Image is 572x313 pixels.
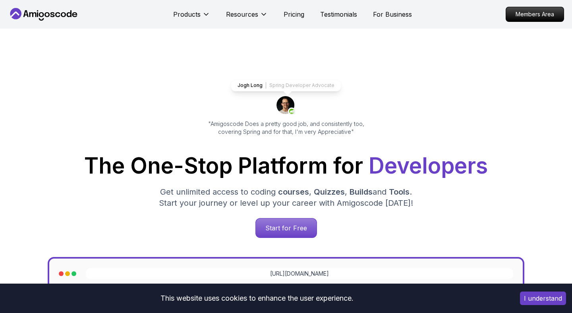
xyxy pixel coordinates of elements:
[256,218,317,238] p: Start for Free
[14,155,558,177] h1: The One-Stop Platform for
[269,82,334,89] p: Spring Developer Advocate
[173,10,210,25] button: Products
[238,82,263,89] p: Jogh Long
[320,10,357,19] a: Testimonials
[350,187,373,197] span: Builds
[173,10,201,19] p: Products
[270,270,329,278] a: [URL][DOMAIN_NAME]
[369,153,488,179] span: Developers
[278,187,309,197] span: courses
[506,7,564,21] p: Members Area
[6,290,508,307] div: This website uses cookies to enhance the user experience.
[153,186,419,209] p: Get unlimited access to coding , , and . Start your journey or level up your career with Amigosco...
[226,10,268,25] button: Resources
[276,96,296,115] img: josh long
[506,7,564,22] a: Members Area
[373,10,412,19] a: For Business
[197,120,375,136] p: "Amigoscode Does a pretty good job, and consistently too, covering Spring and for that, I'm very ...
[284,10,304,19] a: Pricing
[314,187,345,197] span: Quizzes
[520,292,566,305] button: Accept cookies
[255,218,317,238] a: Start for Free
[226,10,258,19] p: Resources
[389,187,410,197] span: Tools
